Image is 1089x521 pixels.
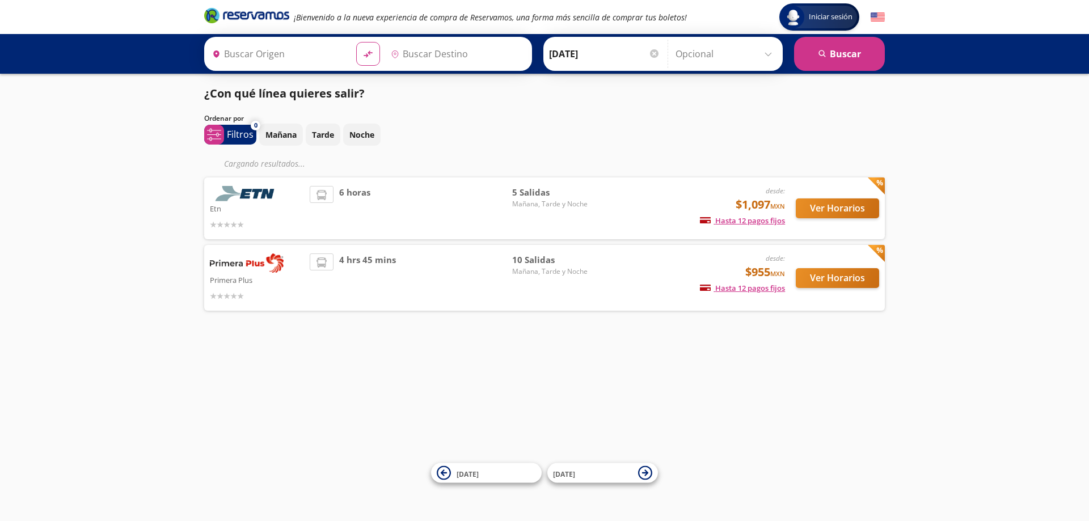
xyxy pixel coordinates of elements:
[224,158,305,169] em: Cargando resultados ...
[204,7,289,24] i: Brand Logo
[745,264,785,281] span: $955
[210,253,284,273] img: Primera Plus
[294,12,687,23] em: ¡Bienvenido a la nueva experiencia de compra de Reservamos, una forma más sencilla de comprar tus...
[512,199,592,209] span: Mañana, Tarde y Noche
[210,273,304,286] p: Primera Plus
[227,128,254,141] p: Filtros
[700,215,785,226] span: Hasta 12 pagos fijos
[794,37,885,71] button: Buscar
[312,129,334,141] p: Tarde
[265,129,297,141] p: Mañana
[770,202,785,210] small: MXN
[796,198,879,218] button: Ver Horarios
[204,125,256,145] button: 0Filtros
[796,268,879,288] button: Ver Horarios
[254,121,258,130] span: 0
[804,11,857,23] span: Iniciar sesión
[512,266,592,277] span: Mañana, Tarde y Noche
[259,124,303,146] button: Mañana
[766,186,785,196] em: desde:
[386,40,526,68] input: Buscar Destino
[204,85,365,102] p: ¿Con qué línea quieres salir?
[349,129,374,141] p: Noche
[553,469,575,478] span: [DATE]
[431,463,542,483] button: [DATE]
[676,40,777,68] input: Opcional
[700,283,785,293] span: Hasta 12 pagos fijos
[770,269,785,278] small: MXN
[204,7,289,27] a: Brand Logo
[208,40,347,68] input: Buscar Origen
[766,253,785,263] em: desde:
[339,186,370,231] span: 6 horas
[736,196,785,213] span: $1,097
[512,253,592,266] span: 10 Salidas
[547,463,658,483] button: [DATE]
[871,10,885,24] button: English
[204,113,244,124] p: Ordenar por
[549,40,660,68] input: Elegir Fecha
[306,124,340,146] button: Tarde
[339,253,396,302] span: 4 hrs 45 mins
[457,469,479,478] span: [DATE]
[210,201,304,215] p: Etn
[512,186,592,199] span: 5 Salidas
[210,186,284,201] img: Etn
[343,124,381,146] button: Noche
